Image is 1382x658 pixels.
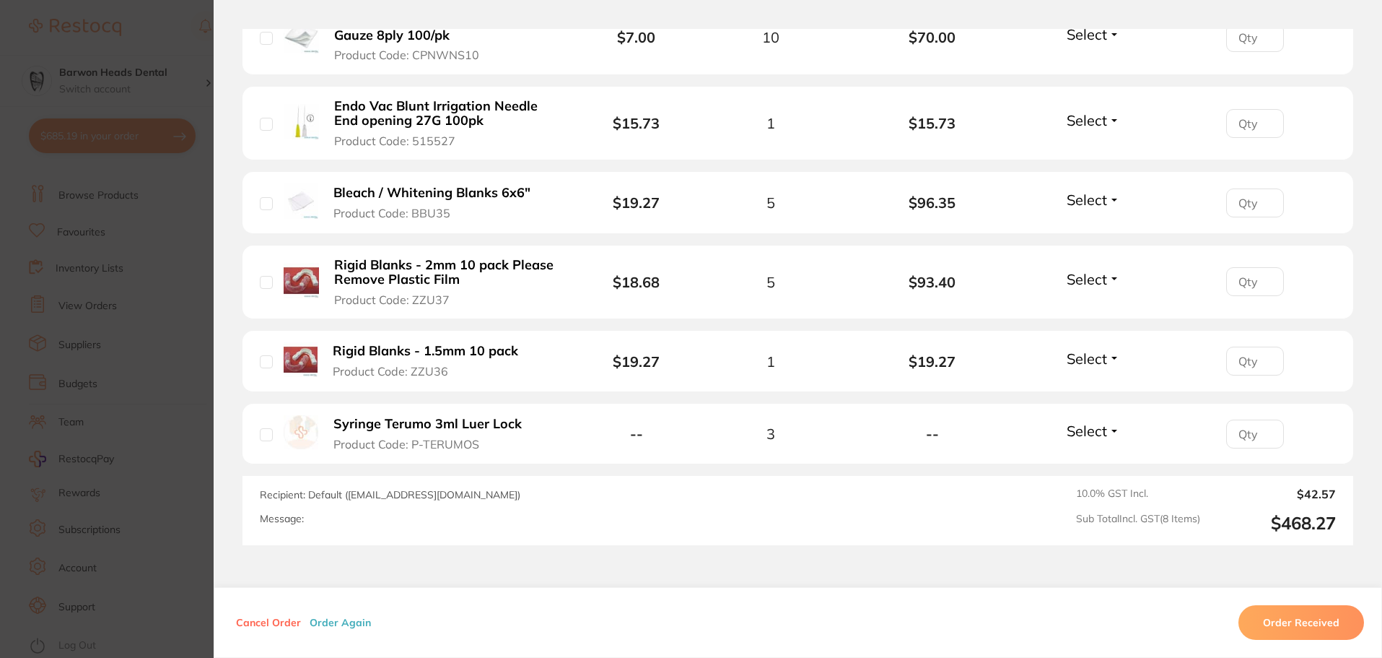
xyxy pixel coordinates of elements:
b: $18.68 [613,273,660,291]
button: Rigid Blanks - 2mm 10 pack Please Remove Plastic Film Product Code: ZZU37 [330,257,561,308]
b: Non Woven 10 X 10cm Schleir Gauze 8ply 100/pk [334,13,557,43]
button: Select [1062,350,1124,368]
input: Qty [1226,109,1284,138]
output: $468.27 [1212,513,1336,534]
button: Select [1062,25,1124,43]
button: Select [1062,422,1124,440]
button: Select [1062,191,1124,209]
button: Select [1062,270,1124,288]
input: Qty [1226,189,1284,217]
span: Recipient: Default ( [EMAIL_ADDRESS][DOMAIN_NAME] ) [260,488,520,501]
button: Order Again [305,616,375,629]
button: Syringe Terumo 3ml Luer Lock Product Code: P-TERUMOS [329,416,538,451]
b: $96.35 [852,194,1013,211]
b: Syringe Terumo 3ml Luer Lock [333,417,522,432]
b: $93.40 [852,274,1013,290]
b: $19.27 [613,194,660,212]
b: $15.73 [852,115,1013,131]
span: Product Code: P-TERUMOS [333,438,479,451]
b: Endo Vac Blunt Irrigation Needle End opening 27G 100pk [334,99,557,129]
img: Syringe Terumo 3ml Luer Lock [284,415,318,450]
b: $15.73 [613,114,660,132]
button: Cancel Order [232,616,305,629]
img: Non Woven 10 X 10cm Schleir Gauze 8ply 100/pk [284,18,319,53]
span: Product Code: ZZU37 [334,293,450,306]
span: Select [1067,25,1107,43]
span: 10 [762,29,779,46]
output: $42.57 [1212,488,1336,501]
span: Product Code: CPNWNS10 [334,48,479,61]
input: Qty [1226,347,1284,376]
span: Sub Total Incl. GST ( 8 Items) [1076,513,1200,534]
img: Rigid Blanks - 2mm 10 pack Please Remove Plastic Film [284,263,319,298]
span: 10.0 % GST Incl. [1076,488,1200,501]
b: Bleach / Whitening Blanks 6x6" [333,186,530,201]
button: Rigid Blanks - 1.5mm 10 pack Product Code: ZZU36 [328,343,535,378]
button: Bleach / Whitening Blanks 6x6" Product Code: BBU35 [329,185,546,220]
span: Product Code: BBU35 [333,207,450,220]
b: -- [630,425,643,443]
b: Rigid Blanks - 1.5mm 10 pack [333,344,518,359]
span: 3 [766,425,775,442]
img: Endo Vac Blunt Irrigation Needle End opening 27G 100pk [284,104,319,139]
b: $19.27 [613,352,660,371]
button: Select [1062,111,1124,129]
span: 1 [766,353,775,370]
b: $19.27 [852,353,1013,370]
span: Select [1067,270,1107,288]
b: $70.00 [852,29,1013,46]
img: Bleach / Whitening Blanks 6x6" [284,183,318,218]
b: -- [852,425,1013,442]
button: Order Received [1238,605,1364,640]
input: Qty [1226,420,1284,449]
button: Non Woven 10 X 10cm Schleir Gauze 8ply 100/pk Product Code: CPNWNS10 [330,12,561,63]
input: Qty [1226,23,1284,52]
span: Product Code: 515527 [334,134,455,147]
b: Rigid Blanks - 2mm 10 pack Please Remove Plastic Film [334,258,557,287]
b: $7.00 [617,28,655,46]
span: Select [1067,111,1107,129]
label: Message: [260,513,304,525]
span: 5 [766,274,775,290]
button: Endo Vac Blunt Irrigation Needle End opening 27G 100pk Product Code: 515527 [330,98,561,149]
span: 5 [766,194,775,211]
span: Product Code: ZZU36 [333,365,448,378]
span: Select [1067,422,1107,440]
img: Rigid Blanks - 1.5mm 10 pack [284,342,318,376]
span: Select [1067,350,1107,368]
span: Select [1067,191,1107,209]
span: 1 [766,115,775,131]
input: Qty [1226,267,1284,296]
